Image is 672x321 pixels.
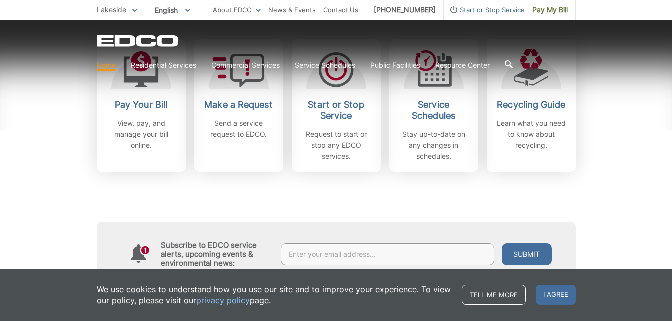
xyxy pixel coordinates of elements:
a: Tell me more [462,285,526,305]
a: About EDCO [213,4,261,15]
a: News & Events [268,4,316,15]
h2: Make a Request [202,99,276,110]
a: Make a Request Send a service request to EDCO. [194,39,283,172]
span: Pay My Bill [532,4,568,15]
h2: Recycling Guide [494,99,568,110]
a: privacy policy [196,295,250,306]
a: Public Facilities [370,60,420,71]
a: EDCD logo. Return to the homepage. [97,35,180,47]
p: Request to start or stop any EDCO services. [299,129,373,162]
button: Submit [502,243,552,265]
a: Resource Center [435,60,490,71]
span: English [147,2,198,18]
p: We use cookies to understand how you use our site and to improve your experience. To view our pol... [97,284,452,306]
a: Commercial Services [211,60,280,71]
h4: Subscribe to EDCO service alerts, upcoming events & environmental news: [161,241,271,268]
a: Recycling Guide Learn what you need to know about recycling. [487,39,576,172]
a: Home [97,60,116,71]
a: Residential Services [131,60,196,71]
input: Enter your email address... [281,243,494,265]
h2: Start or Stop Service [299,99,373,121]
span: Lakeside [97,5,126,14]
h2: Service Schedules [397,99,471,121]
a: Service Schedules [295,60,355,71]
p: Send a service request to EDCO. [202,118,276,140]
p: View, pay, and manage your bill online. [104,118,178,151]
a: Service Schedules Stay up-to-date on any changes in schedules. [389,39,478,172]
span: I agree [536,285,576,305]
h2: Pay Your Bill [104,99,178,110]
a: Contact Us [323,4,358,15]
a: Pay Your Bill View, pay, and manage your bill online. [97,39,186,172]
p: Stay up-to-date on any changes in schedules. [397,129,471,162]
p: Learn what you need to know about recycling. [494,118,568,151]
